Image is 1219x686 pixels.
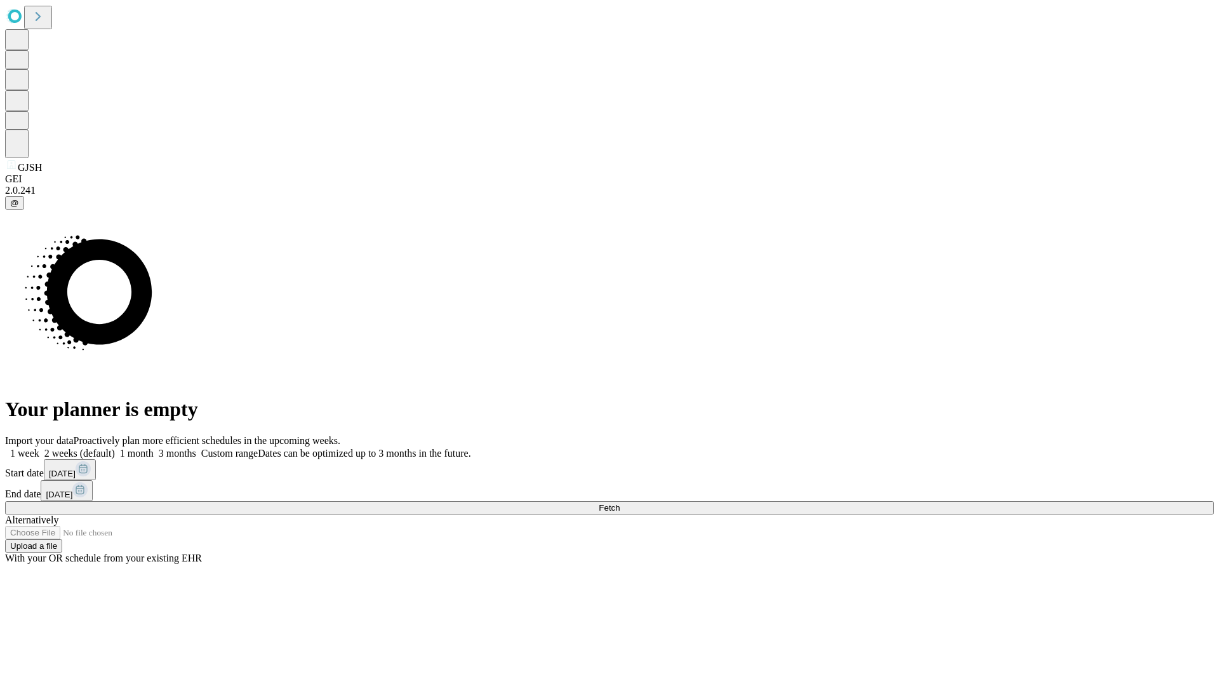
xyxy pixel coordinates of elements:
span: Alternatively [5,514,58,525]
button: [DATE] [44,459,96,480]
span: Proactively plan more efficient schedules in the upcoming weeks. [74,435,340,446]
div: GEI [5,173,1214,185]
span: [DATE] [46,490,72,499]
button: Upload a file [5,539,62,553]
span: [DATE] [49,469,76,478]
span: Custom range [201,448,258,459]
span: Dates can be optimized up to 3 months in the future. [258,448,470,459]
button: @ [5,196,24,210]
span: Import your data [5,435,74,446]
span: GJSH [18,162,42,173]
div: End date [5,480,1214,501]
span: 3 months [159,448,196,459]
h1: Your planner is empty [5,398,1214,421]
span: 1 month [120,448,154,459]
div: Start date [5,459,1214,480]
span: 1 week [10,448,39,459]
span: @ [10,198,19,208]
span: Fetch [599,503,620,513]
span: With your OR schedule from your existing EHR [5,553,202,563]
div: 2.0.241 [5,185,1214,196]
span: 2 weeks (default) [44,448,115,459]
button: [DATE] [41,480,93,501]
button: Fetch [5,501,1214,514]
